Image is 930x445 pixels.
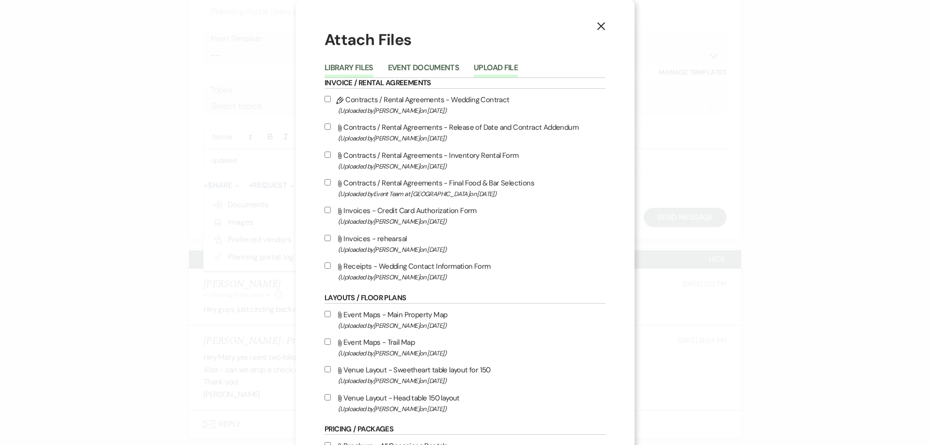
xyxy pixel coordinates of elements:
[338,161,605,172] span: (Uploaded by [PERSON_NAME] on [DATE] )
[338,320,605,331] span: (Uploaded by [PERSON_NAME] on [DATE] )
[325,392,605,414] label: Venue Layout - Head table 150 layout
[325,96,331,102] input: Contracts / Rental Agreements - Wedding Contract(Uploaded by[PERSON_NAME]on [DATE])
[325,123,331,130] input: Contracts / Rental Agreements - Release of Date and Contract Addendum(Uploaded by[PERSON_NAME]on ...
[325,424,605,435] h6: Pricing / Packages
[325,235,331,241] input: Invoices - rehearsal(Uploaded by[PERSON_NAME]on [DATE])
[325,262,331,269] input: Receipts - Wedding Contact Information Form(Uploaded by[PERSON_NAME]on [DATE])
[474,64,518,77] button: Upload File
[325,177,605,199] label: Contracts / Rental Agreements - Final Food & Bar Selections
[325,366,331,372] input: Venue Layout - Sweetheart table layout for 150(Uploaded by[PERSON_NAME]on [DATE])
[325,336,605,359] label: Event Maps - Trail Map
[325,311,331,317] input: Event Maps - Main Property Map(Uploaded by[PERSON_NAME]on [DATE])
[325,149,605,172] label: Contracts / Rental Agreements - Inventory Rental Form
[325,204,605,227] label: Invoices - Credit Card Authorization Form
[338,272,605,283] span: (Uploaded by [PERSON_NAME] on [DATE] )
[325,121,605,144] label: Contracts / Rental Agreements - Release of Date and Contract Addendum
[325,207,331,213] input: Invoices - Credit Card Authorization Form(Uploaded by[PERSON_NAME]on [DATE])
[338,403,605,414] span: (Uploaded by [PERSON_NAME] on [DATE] )
[338,133,605,144] span: (Uploaded by [PERSON_NAME] on [DATE] )
[325,364,605,386] label: Venue Layout - Sweetheart table layout for 150
[338,216,605,227] span: (Uploaded by [PERSON_NAME] on [DATE] )
[325,64,373,77] button: Library Files
[338,348,605,359] span: (Uploaded by [PERSON_NAME] on [DATE] )
[325,260,605,283] label: Receipts - Wedding Contact Information Form
[325,78,605,89] h6: Invoice / Rental Agreements
[325,93,605,116] label: Contracts / Rental Agreements - Wedding Contract
[325,232,605,255] label: Invoices - rehearsal
[325,338,331,345] input: Event Maps - Trail Map(Uploaded by[PERSON_NAME]on [DATE])
[325,152,331,158] input: Contracts / Rental Agreements - Inventory Rental Form(Uploaded by[PERSON_NAME]on [DATE])
[325,308,605,331] label: Event Maps - Main Property Map
[325,293,605,304] h6: Layouts / Floor Plans
[338,105,605,116] span: (Uploaded by [PERSON_NAME] on [DATE] )
[338,244,605,255] span: (Uploaded by [PERSON_NAME] on [DATE] )
[325,394,331,400] input: Venue Layout - Head table 150 layout(Uploaded by[PERSON_NAME]on [DATE])
[388,64,459,77] button: Event Documents
[338,375,605,386] span: (Uploaded by [PERSON_NAME] on [DATE] )
[325,29,605,51] h1: Attach Files
[325,179,331,185] input: Contracts / Rental Agreements - Final Food & Bar Selections(Uploaded byEvent Team at [GEOGRAPHIC_...
[338,188,605,199] span: (Uploaded by Event Team at [GEOGRAPHIC_DATA] on [DATE] )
